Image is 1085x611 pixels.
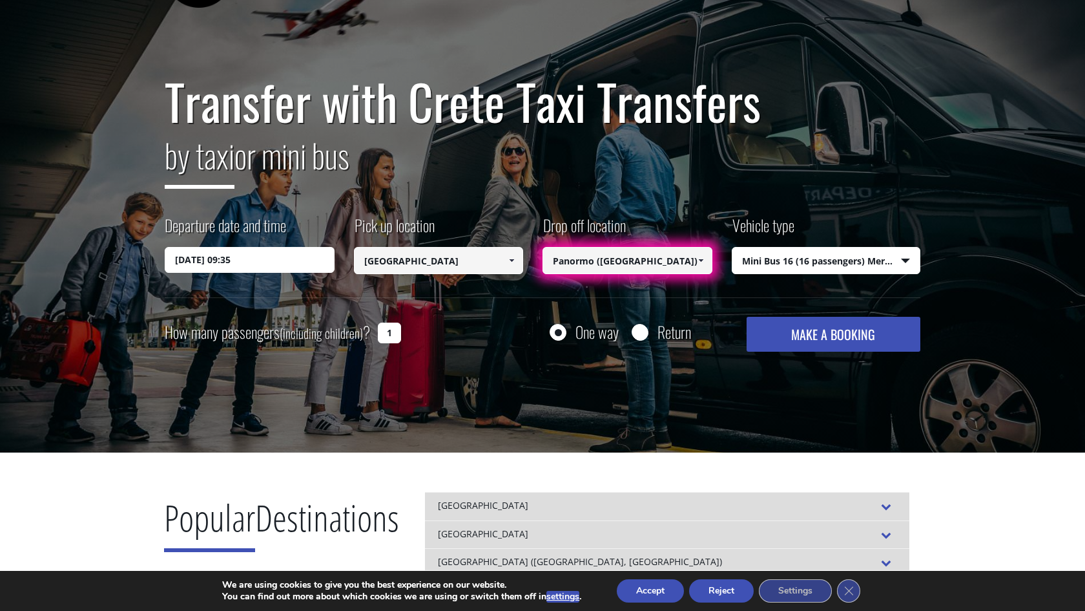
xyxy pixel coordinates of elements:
[657,324,691,340] label: Return
[689,579,754,603] button: Reject
[222,591,581,603] p: You can find out more about which cookies we are using or switch them off in .
[732,248,920,275] span: Mini Bus 16 (16 passengers) Mercedes Sprinter
[165,317,370,348] label: How many passengers ?
[354,247,524,274] input: Select pickup location
[501,247,522,274] a: Show All Items
[542,247,712,274] input: Select drop-off location
[542,214,626,247] label: Drop off location
[747,317,920,352] button: MAKE A BOOKING
[165,131,234,189] span: by taxi
[617,579,684,603] button: Accept
[546,591,579,603] button: settings
[280,323,363,343] small: (including children)
[837,579,860,603] button: Close GDPR Cookie Banner
[425,492,909,520] div: [GEOGRAPHIC_DATA]
[165,214,286,247] label: Departure date and time
[425,520,909,549] div: [GEOGRAPHIC_DATA]
[165,129,920,198] h2: or mini bus
[690,247,711,274] a: Show All Items
[759,579,832,603] button: Settings
[164,493,255,552] span: Popular
[165,74,920,129] h1: Transfer with Crete Taxi Transfers
[575,324,619,340] label: One way
[732,214,794,247] label: Vehicle type
[222,579,581,591] p: We are using cookies to give you the best experience on our website.
[425,548,909,577] div: [GEOGRAPHIC_DATA] ([GEOGRAPHIC_DATA], [GEOGRAPHIC_DATA])
[164,492,399,562] h2: Destinations
[354,214,435,247] label: Pick up location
